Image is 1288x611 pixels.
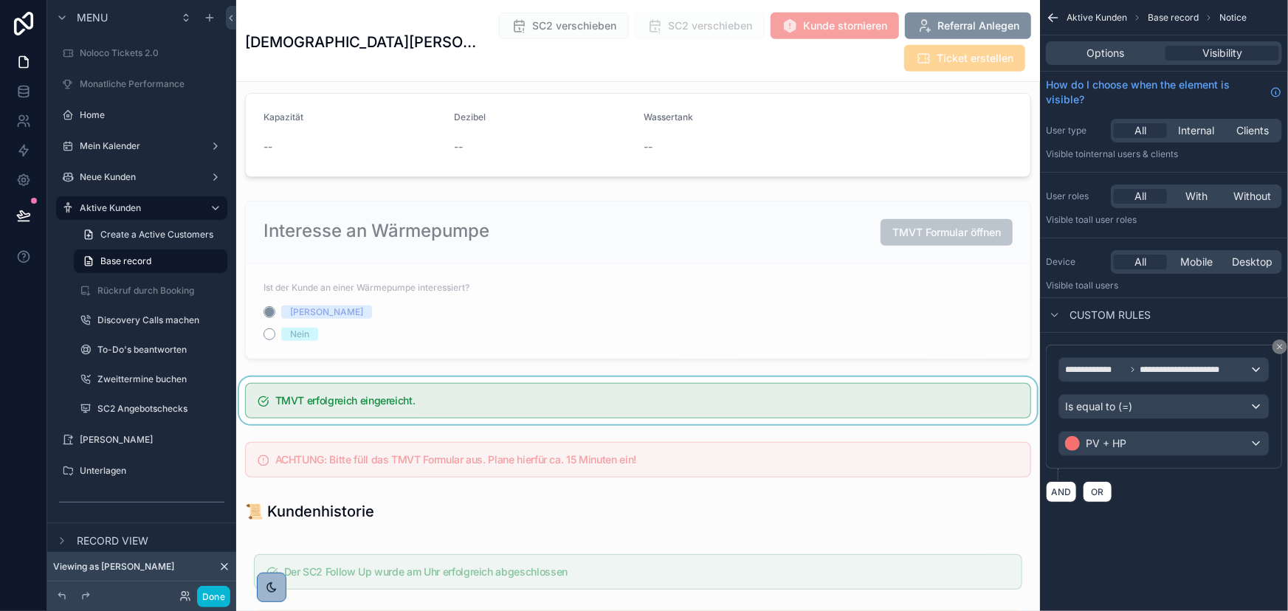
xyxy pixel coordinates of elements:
a: Monatliche Performance [56,72,227,96]
label: Device [1046,256,1105,268]
a: Noloco Tickets 2.0 [56,41,227,65]
span: How do I choose when the element is visible? [1046,77,1264,107]
span: Options [1087,46,1125,61]
span: All [1134,189,1146,204]
a: SC2 Angebotschecks [74,397,227,421]
span: Notice [1219,12,1247,24]
span: All [1134,123,1146,138]
a: Neue Kunden [56,165,227,189]
label: Neue Kunden [80,171,204,183]
label: Unterlagen [80,465,224,477]
label: Rückruf durch Booking [97,285,224,297]
span: All [1134,255,1146,269]
span: Create a Active Customers [100,229,213,241]
p: Visible to [1046,148,1282,160]
span: Visibility [1202,46,1242,61]
label: User type [1046,125,1105,137]
a: Zweittermine buchen [74,367,227,391]
p: Visible to [1046,280,1282,291]
span: Aktive Kunden [1067,12,1127,24]
button: PV + HP [1058,431,1270,456]
a: Mein Kalender [56,134,227,158]
label: Mein Kalender [80,140,204,152]
a: [PERSON_NAME] [56,428,227,452]
span: Internal [1179,123,1215,138]
a: Unterlagen [56,459,227,483]
label: User roles [1046,190,1105,202]
a: How do I choose when the element is visible? [1046,77,1282,107]
p: Visible to [1046,214,1282,226]
span: Record view [77,534,148,548]
span: Clients [1236,123,1269,138]
button: Is equal to (=) [1058,394,1270,419]
a: Rückruf durch Booking [74,279,227,303]
label: Discovery Calls machen [97,314,224,326]
span: All user roles [1084,214,1137,225]
label: [PERSON_NAME] [80,434,224,446]
a: Home [56,103,227,127]
span: PV + HP [1086,436,1126,451]
a: Aktive Kunden [56,196,227,220]
h1: [DEMOGRAPHIC_DATA][PERSON_NAME] [245,32,478,52]
span: all users [1084,280,1118,291]
button: Done [197,586,230,607]
label: To-Do's beantworten [97,344,224,356]
a: Base record [74,249,227,273]
label: Monatliche Performance [80,78,224,90]
span: Custom rules [1070,308,1151,322]
span: Without [1234,189,1272,204]
a: Create a Active Customers [74,223,227,246]
span: Is equal to (=) [1065,399,1132,414]
label: SC2 Angebotschecks [97,403,224,415]
button: OR [1083,481,1112,503]
label: Zweittermine buchen [97,373,224,385]
span: Viewing as [PERSON_NAME] [53,561,174,573]
span: Menu [77,10,108,25]
label: Home [80,109,224,121]
span: Base record [1148,12,1199,24]
span: OR [1088,486,1107,497]
button: AND [1046,481,1077,503]
span: Internal users & clients [1084,148,1178,159]
a: Mein Team [56,521,227,545]
a: To-Do's beantworten [74,338,227,362]
label: Aktive Kunden [80,202,198,214]
span: With [1185,189,1208,204]
span: Base record [100,255,151,267]
a: Discovery Calls machen [74,308,227,332]
span: Desktop [1233,255,1273,269]
span: Mobile [1180,255,1213,269]
label: Noloco Tickets 2.0 [80,47,224,59]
